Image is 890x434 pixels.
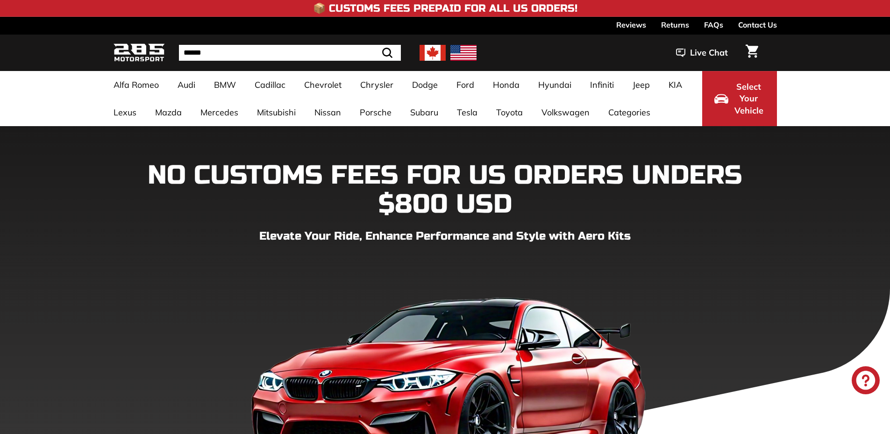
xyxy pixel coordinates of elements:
[702,71,777,126] button: Select Your Vehicle
[529,71,581,99] a: Hyundai
[849,366,883,397] inbox-online-store-chat: Shopify online store chat
[616,17,646,33] a: Reviews
[305,99,350,126] a: Nissan
[690,47,728,59] span: Live Chat
[295,71,351,99] a: Chevrolet
[704,17,723,33] a: FAQs
[403,71,447,99] a: Dodge
[484,71,529,99] a: Honda
[114,228,777,245] p: Elevate Your Ride, Enhance Performance and Style with Aero Kits
[104,99,146,126] a: Lexus
[532,99,599,126] a: Volkswagen
[245,71,295,99] a: Cadillac
[351,71,403,99] a: Chrysler
[205,71,245,99] a: BMW
[664,41,740,64] button: Live Chat
[179,45,401,61] input: Search
[738,17,777,33] a: Contact Us
[146,99,191,126] a: Mazda
[168,71,205,99] a: Audi
[191,99,248,126] a: Mercedes
[487,99,532,126] a: Toyota
[733,81,765,117] span: Select Your Vehicle
[104,71,168,99] a: Alfa Romeo
[350,99,401,126] a: Porsche
[740,37,764,69] a: Cart
[623,71,659,99] a: Jeep
[401,99,448,126] a: Subaru
[581,71,623,99] a: Infiniti
[248,99,305,126] a: Mitsubishi
[448,99,487,126] a: Tesla
[114,161,777,219] h1: NO CUSTOMS FEES FOR US ORDERS UNDERS $800 USD
[114,42,165,64] img: Logo_285_Motorsport_areodynamics_components
[313,3,577,14] h4: 📦 Customs Fees Prepaid for All US Orders!
[661,17,689,33] a: Returns
[447,71,484,99] a: Ford
[599,99,660,126] a: Categories
[659,71,691,99] a: KIA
